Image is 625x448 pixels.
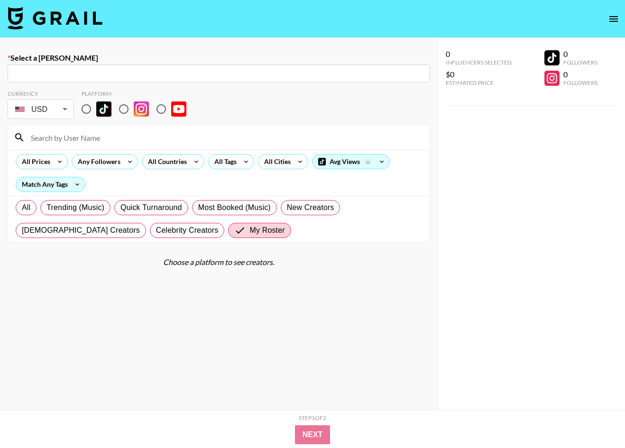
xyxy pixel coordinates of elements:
div: 0 [563,70,597,79]
div: All Tags [209,155,239,169]
div: Platform [82,90,194,97]
img: TikTok [96,101,111,117]
span: My Roster [249,225,285,236]
label: Select a [PERSON_NAME] [8,53,430,63]
input: Search by User Name [25,130,424,145]
span: All [22,202,30,213]
button: open drawer [604,9,623,28]
div: Step 1 of 2 [299,414,326,421]
div: Followers [563,59,597,66]
div: $0 [446,70,512,79]
img: YouTube [171,101,186,117]
button: Next [295,425,331,444]
div: 0 [563,49,597,59]
div: All Countries [142,155,189,169]
span: Trending (Music) [46,202,104,213]
div: USD [9,101,72,118]
div: Influencers Selected [446,59,512,66]
div: Currency [8,90,74,97]
img: Instagram [134,101,149,117]
div: Estimated Price [446,79,512,86]
div: All Cities [258,155,293,169]
div: Choose a platform to see creators. [8,257,430,267]
span: New Creators [287,202,334,213]
div: Any Followers [72,155,122,169]
img: Grail Talent [8,7,102,29]
span: Most Booked (Music) [198,202,271,213]
div: Followers [563,79,597,86]
div: Match Any Tags [16,177,85,192]
span: Quick Turnaround [120,202,182,213]
span: [DEMOGRAPHIC_DATA] Creators [22,225,140,236]
span: Celebrity Creators [156,225,219,236]
div: All Prices [16,155,52,169]
div: 0 [446,49,512,59]
div: Avg Views [312,155,389,169]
